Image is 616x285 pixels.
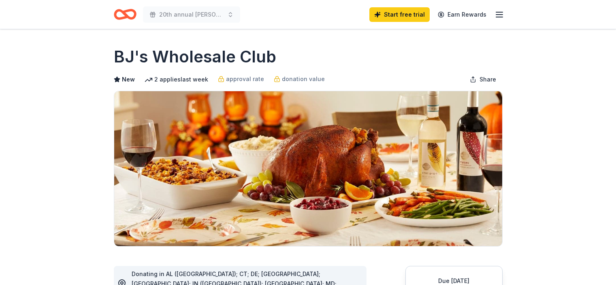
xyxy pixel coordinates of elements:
[114,45,276,68] h1: BJ's Wholesale Club
[159,10,224,19] span: 20th annual [PERSON_NAME] estate seafood festival
[480,75,496,84] span: Share
[143,6,240,23] button: 20th annual [PERSON_NAME] estate seafood festival
[226,74,264,84] span: approval rate
[145,75,208,84] div: 2 applies last week
[122,75,135,84] span: New
[218,74,264,84] a: approval rate
[274,74,325,84] a: donation value
[282,74,325,84] span: donation value
[114,5,136,24] a: Home
[463,71,503,88] button: Share
[433,7,491,22] a: Earn Rewards
[369,7,430,22] a: Start free trial
[114,91,502,246] img: Image for BJ's Wholesale Club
